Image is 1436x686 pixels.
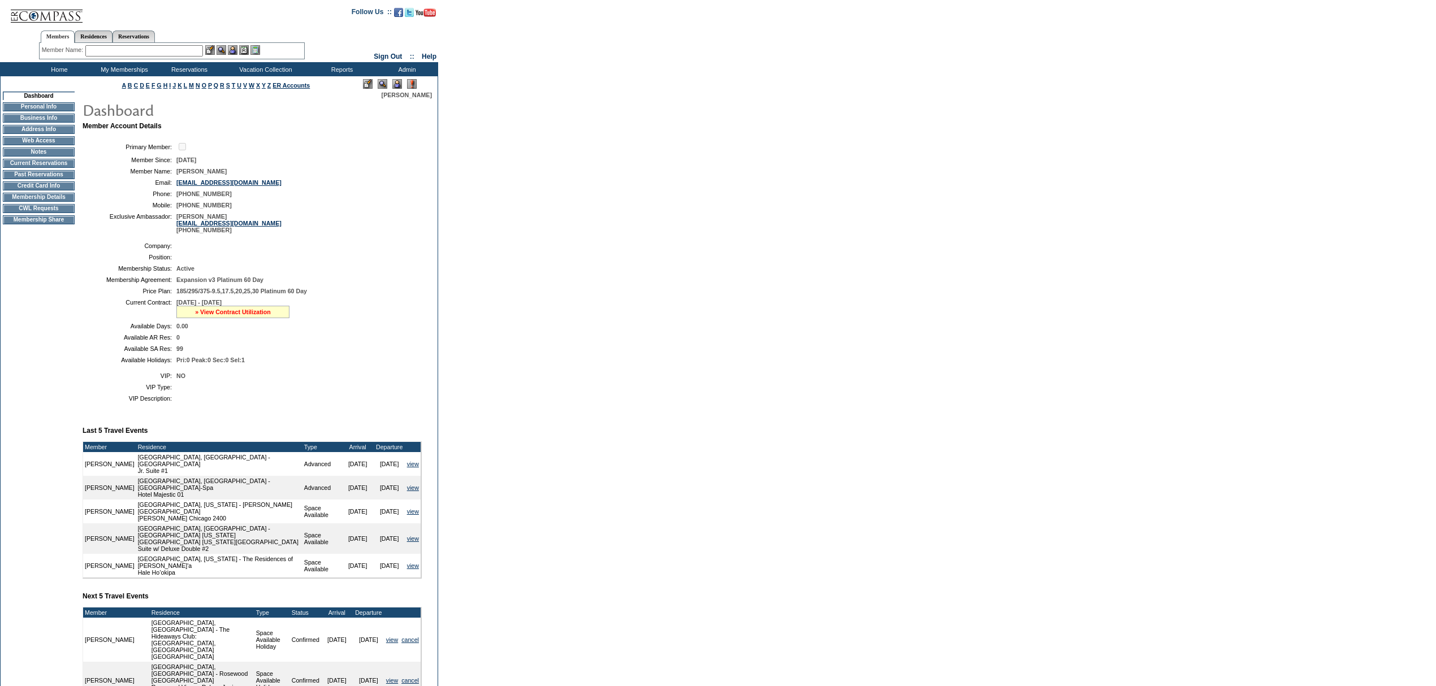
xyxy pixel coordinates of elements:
td: [GEOGRAPHIC_DATA], [US_STATE] - [PERSON_NAME][GEOGRAPHIC_DATA] [PERSON_NAME] Chicago 2400 [136,500,302,523]
a: view [407,461,419,467]
td: Space Available [302,500,342,523]
td: [GEOGRAPHIC_DATA], [GEOGRAPHIC_DATA] - [GEOGRAPHIC_DATA]-Spa Hotel Majestic 01 [136,476,302,500]
td: Residence [150,607,254,618]
a: Z [267,82,271,89]
td: [PERSON_NAME] [83,452,136,476]
span: [PERSON_NAME] [382,92,432,98]
td: Member [83,607,136,618]
td: Space Available Holiday [254,618,290,662]
td: Home [25,62,90,76]
a: K [178,82,182,89]
a: W [249,82,254,89]
span: NO [176,372,185,379]
a: » View Contract Utilization [195,309,271,315]
img: b_calculator.gif [250,45,260,55]
td: Mobile: [87,202,172,209]
td: Personal Info [3,102,75,111]
td: [PERSON_NAME] [83,523,136,554]
span: 0.00 [176,323,188,329]
td: My Memberships [90,62,155,76]
img: Subscribe to our YouTube Channel [416,8,436,17]
a: Reservations [113,31,155,42]
td: [GEOGRAPHIC_DATA], [GEOGRAPHIC_DATA] - [GEOGRAPHIC_DATA] [US_STATE] [GEOGRAPHIC_DATA] [US_STATE][... [136,523,302,554]
span: Expansion v3 Platinum 60 Day [176,276,263,283]
img: Become our fan on Facebook [394,8,403,17]
td: Company: [87,242,172,249]
a: D [140,82,144,89]
td: Advanced [302,452,342,476]
span: [DATE] [176,157,196,163]
a: H [163,82,168,89]
td: Type [302,442,342,452]
td: [DATE] [342,500,374,523]
img: pgTtlDashboard.gif [82,98,308,121]
span: [PHONE_NUMBER] [176,202,232,209]
td: VIP Description: [87,395,172,402]
td: Departure [374,442,405,452]
a: cancel [401,677,419,684]
td: [DATE] [342,554,374,578]
td: Current Contract: [87,299,172,318]
img: Reservations [239,45,249,55]
td: Web Access [3,136,75,145]
td: Email: [87,179,172,186]
a: ER Accounts [273,82,310,89]
img: Impersonate [228,45,237,55]
a: M [189,82,194,89]
td: Arrival [342,442,374,452]
td: Status [290,607,321,618]
a: Residences [75,31,113,42]
td: [DATE] [374,500,405,523]
span: [PHONE_NUMBER] [176,190,232,197]
a: C [133,82,138,89]
td: Reports [308,62,373,76]
td: Price Plan: [87,288,172,294]
td: [GEOGRAPHIC_DATA], [GEOGRAPHIC_DATA] - The Hideaways Club: [GEOGRAPHIC_DATA], [GEOGRAPHIC_DATA] [... [150,618,254,662]
a: L [184,82,187,89]
a: B [128,82,132,89]
span: [PERSON_NAME] [PHONE_NUMBER] [176,213,282,233]
td: Follow Us :: [352,7,392,20]
b: Member Account Details [83,122,162,130]
a: T [232,82,236,89]
span: :: [410,53,414,60]
td: [DATE] [374,452,405,476]
td: Past Reservations [3,170,75,179]
a: Sign Out [374,53,402,60]
td: VIP Type: [87,384,172,390]
a: J [172,82,176,89]
td: Space Available [302,523,342,554]
td: Membership Status: [87,265,172,272]
a: view [407,562,419,569]
td: [DATE] [353,618,384,662]
a: Subscribe to our YouTube Channel [416,11,436,18]
img: Log Concern/Member Elevation [407,79,417,89]
td: Type [254,607,290,618]
td: [GEOGRAPHIC_DATA], [US_STATE] - The Residences of [PERSON_NAME]'a Hale Ho’okipa [136,554,302,578]
td: Admin [373,62,438,76]
a: E [146,82,150,89]
td: [DATE] [374,523,405,554]
span: [PERSON_NAME] [176,168,227,175]
span: [DATE] - [DATE] [176,299,222,306]
td: [PERSON_NAME] [83,476,136,500]
td: Dashboard [3,92,75,100]
a: O [202,82,206,89]
a: R [220,82,224,89]
td: Membership Share [3,215,75,224]
td: Current Reservations [3,159,75,168]
td: CWL Requests [3,204,75,213]
a: view [407,508,419,515]
span: Active [176,265,194,272]
td: Membership Agreement: [87,276,172,283]
a: I [169,82,171,89]
td: Arrival [321,607,353,618]
td: Notes [3,147,75,157]
td: [DATE] [374,554,405,578]
a: view [407,535,419,542]
a: view [386,677,398,684]
td: Position: [87,254,172,260]
a: view [386,636,398,643]
span: 99 [176,345,183,352]
td: Available AR Res: [87,334,172,341]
